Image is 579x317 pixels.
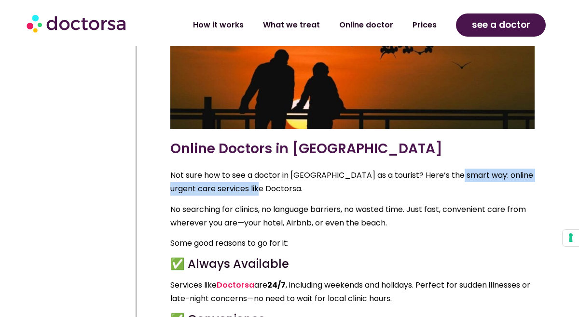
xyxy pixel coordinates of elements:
[403,14,446,36] a: Prices
[563,230,579,246] button: Your consent preferences for tracking technologies
[330,14,403,36] a: Online doctor
[217,279,254,291] a: Doctorsa
[170,278,535,305] p: Services like are , including weekends and holidays. Perfect for sudden illnesses or late-night c...
[170,203,535,230] p: No searching for clinics, no language barriers, no wasted time. Just fast, convenient care from w...
[267,279,286,291] strong: 24/7
[170,257,535,271] h4: ✅ Always Available
[170,139,535,159] h3: Online Doctors in [GEOGRAPHIC_DATA]
[170,169,535,196] p: Not sure how to see a doctor in [GEOGRAPHIC_DATA] as a tourist? Here’s the smart way: online urge...
[170,237,535,250] p: Some good reasons to go for it:
[456,13,546,37] a: see a doctor
[253,14,330,36] a: What we treat
[183,14,253,36] a: How it works
[156,14,446,36] nav: Menu
[472,17,530,33] span: see a doctor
